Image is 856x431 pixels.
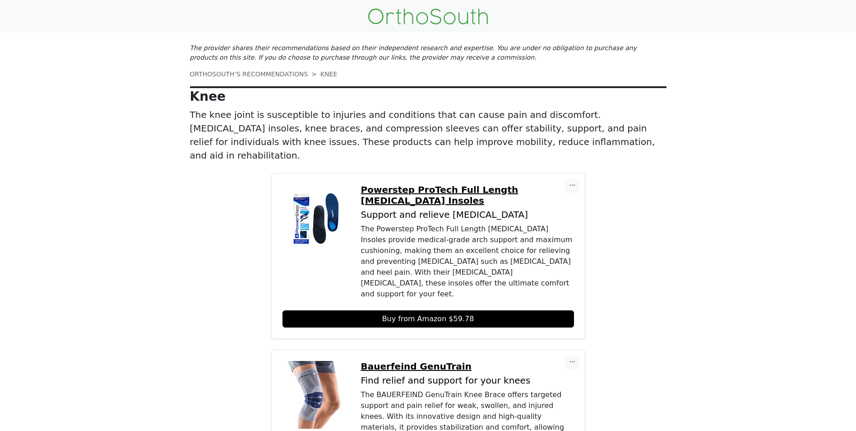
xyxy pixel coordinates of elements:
[361,361,574,372] a: Bauerfeind GenuTrain
[361,224,574,300] div: The Powerstep ProTech Full Length [MEDICAL_DATA] Insoles provide medical-grade arch support and m...
[190,43,666,62] p: The provider shares their recommendations based on their independent research and expertise. You ...
[308,70,337,79] li: KNEE
[368,9,488,24] img: OrthoSouth
[190,89,666,104] p: Knee
[282,361,350,429] img: Bauerfeind GenuTrain
[190,70,308,78] a: ORTHOSOUTH’S RECOMMENDATIONS
[361,184,574,206] a: Powerstep ProTech Full Length [MEDICAL_DATA] Insoles
[190,108,666,162] p: The knee joint is susceptible to injuries and conditions that can cause pain and discomfort. [MED...
[282,310,574,328] a: Buy from Amazon $59.78
[282,184,350,252] img: Powerstep ProTech Full Length Orthotic Insoles
[361,210,574,220] p: Support and relieve [MEDICAL_DATA]
[361,375,574,386] p: Find relief and support for your knees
